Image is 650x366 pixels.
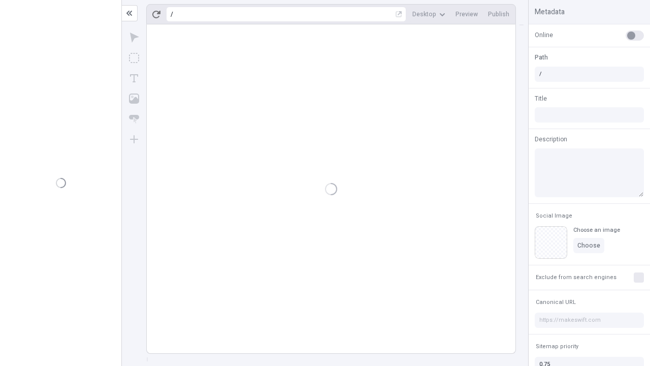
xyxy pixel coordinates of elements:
button: Exclude from search engines [534,271,619,284]
button: Image [125,89,143,108]
span: Description [535,135,567,144]
button: Button [125,110,143,128]
button: Box [125,49,143,67]
span: Social Image [536,212,572,220]
button: Social Image [534,210,574,222]
span: Choose [577,241,600,250]
span: Sitemap priority [536,343,578,350]
button: Canonical URL [534,296,578,309]
span: Title [535,94,547,103]
button: Publish [484,7,513,22]
button: Text [125,69,143,87]
span: Desktop [412,10,436,18]
span: Publish [488,10,509,18]
button: Desktop [408,7,449,22]
button: Preview [451,7,482,22]
span: Online [535,30,553,40]
span: Path [535,53,548,62]
span: Preview [456,10,478,18]
span: Exclude from search engines [536,273,616,281]
input: https://makeswift.com [535,313,644,328]
span: Canonical URL [536,298,576,306]
button: Choose [573,238,604,253]
div: / [171,10,173,18]
div: Choose an image [573,226,620,234]
button: Sitemap priority [534,341,580,353]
